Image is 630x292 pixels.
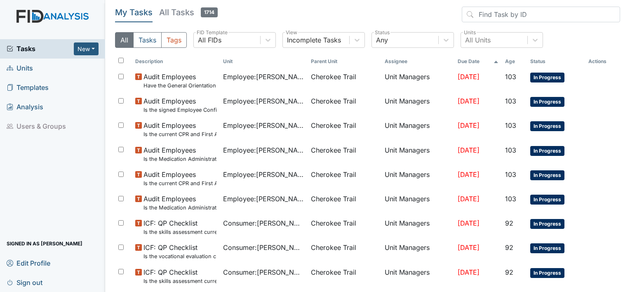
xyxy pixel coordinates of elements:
[143,145,216,163] span: Audit Employees Is the Medication Administration Test and 2 observation checklist (hire after 10/...
[198,35,221,45] div: All FIDs
[458,121,480,130] span: [DATE]
[143,228,216,236] small: Is the skills assessment current? (document the date in the comment section)
[220,54,308,68] th: Toggle SortBy
[530,243,564,253] span: In Progress
[7,44,74,54] a: Tasks
[527,54,585,68] th: Toggle SortBy
[143,194,216,212] span: Audit Employees Is the Medication Administration certificate found in the file?
[223,96,304,106] span: Employee : [PERSON_NAME]
[530,170,564,180] span: In Progress
[308,54,381,68] th: Toggle SortBy
[505,268,513,276] span: 92
[530,146,564,156] span: In Progress
[458,73,480,81] span: [DATE]
[143,218,216,236] span: ICF: QP Checklist Is the skills assessment current? (document the date in the comment section)
[505,73,516,81] span: 103
[132,54,220,68] th: Toggle SortBy
[311,218,356,228] span: Cherokee Trail
[143,252,216,260] small: Is the vocational evaluation current? (document the date in the comment section)
[143,277,216,285] small: Is the skills assessment current? (document the date in the comment section)
[311,120,356,130] span: Cherokee Trail
[143,204,216,212] small: Is the Medication Administration certificate found in the file?
[376,35,388,45] div: Any
[223,120,304,130] span: Employee : [PERSON_NAME]
[311,170,356,179] span: Cherokee Trail
[223,243,304,252] span: Consumer : [PERSON_NAME]
[458,97,480,105] span: [DATE]
[530,268,564,278] span: In Progress
[505,170,516,179] span: 103
[143,267,216,285] span: ICF: QP Checklist Is the skills assessment current? (document the date in the comment section)
[458,268,480,276] span: [DATE]
[462,7,620,22] input: Find Task by ID
[381,264,454,288] td: Unit Managers
[530,121,564,131] span: In Progress
[223,194,304,204] span: Employee : [PERSON_NAME], Shmara
[381,68,454,93] td: Unit Managers
[311,267,356,277] span: Cherokee Trail
[7,81,49,94] span: Templates
[458,219,480,227] span: [DATE]
[311,194,356,204] span: Cherokee Trail
[381,54,454,68] th: Assignee
[381,166,454,191] td: Unit Managers
[585,54,620,68] th: Actions
[287,35,341,45] div: Incomplete Tasks
[311,96,356,106] span: Cherokee Trail
[7,101,43,113] span: Analysis
[143,155,216,163] small: Is the Medication Administration Test and 2 observation checklist (hire after 10/07) found in the...
[7,257,50,269] span: Edit Profile
[223,72,304,82] span: Employee : [PERSON_NAME]
[311,72,356,82] span: Cherokee Trail
[381,117,454,141] td: Unit Managers
[505,97,516,105] span: 103
[505,146,516,154] span: 103
[223,218,304,228] span: Consumer : [PERSON_NAME]
[74,42,99,55] button: New
[530,219,564,229] span: In Progress
[458,146,480,154] span: [DATE]
[7,62,33,75] span: Units
[381,142,454,166] td: Unit Managers
[454,54,502,68] th: Toggle SortBy
[223,170,304,179] span: Employee : [PERSON_NAME], [PERSON_NAME]
[311,145,356,155] span: Cherokee Trail
[143,106,216,114] small: Is the signed Employee Confidentiality Agreement in the file (HIPPA)?
[458,243,480,252] span: [DATE]
[505,219,513,227] span: 92
[159,7,218,18] h5: All Tasks
[133,32,162,48] button: Tasks
[505,243,513,252] span: 92
[115,7,153,18] h5: My Tasks
[458,195,480,203] span: [DATE]
[530,97,564,107] span: In Progress
[530,195,564,205] span: In Progress
[381,215,454,239] td: Unit Managers
[311,243,356,252] span: Cherokee Trail
[143,96,216,114] span: Audit Employees Is the signed Employee Confidentiality Agreement in the file (HIPPA)?
[201,7,218,17] span: 1714
[143,82,216,89] small: Have the General Orientation and ICF Orientation forms been completed?
[223,267,304,277] span: Consumer : [PERSON_NAME]
[530,73,564,82] span: In Progress
[143,170,216,187] span: Audit Employees Is the current CPR and First Aid Training Certificate found in the file(2 years)?
[505,195,516,203] span: 103
[505,121,516,130] span: 103
[381,93,454,117] td: Unit Managers
[381,239,454,264] td: Unit Managers
[458,170,480,179] span: [DATE]
[143,72,216,89] span: Audit Employees Have the General Orientation and ICF Orientation forms been completed?
[115,32,187,48] div: Type filter
[161,32,187,48] button: Tags
[143,179,216,187] small: Is the current CPR and First Aid Training Certificate found in the file(2 years)?
[502,54,527,68] th: Toggle SortBy
[7,237,82,250] span: Signed in as [PERSON_NAME]
[381,191,454,215] td: Unit Managers
[7,276,42,289] span: Sign out
[143,243,216,260] span: ICF: QP Checklist Is the vocational evaluation current? (document the date in the comment section)
[143,130,216,138] small: Is the current CPR and First Aid Training Certificate found in the file(2 years)?
[465,35,491,45] div: All Units
[118,58,124,63] input: Toggle All Rows Selected
[143,120,216,138] span: Audit Employees Is the current CPR and First Aid Training Certificate found in the file(2 years)?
